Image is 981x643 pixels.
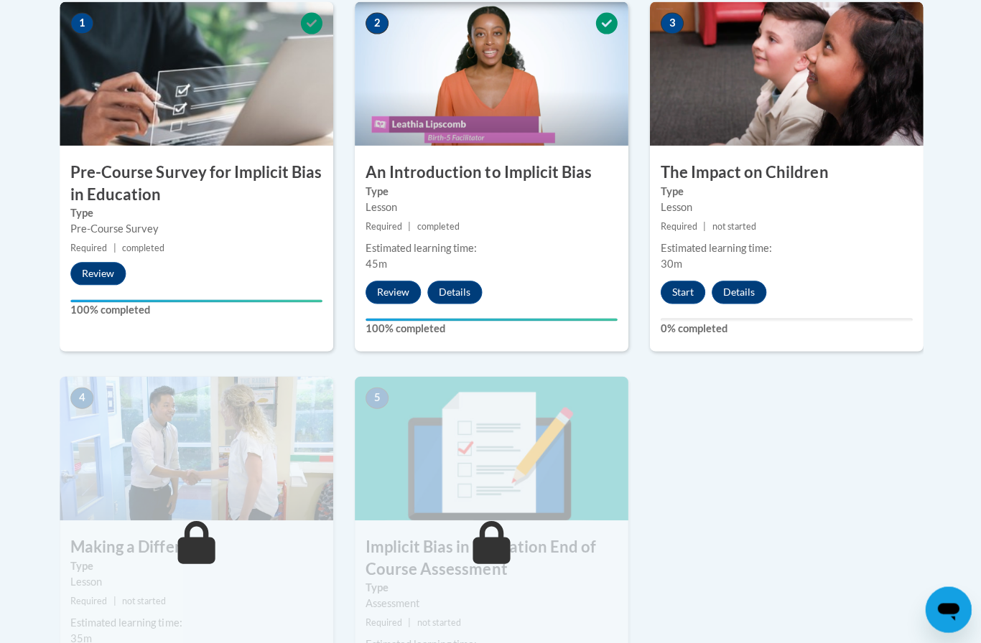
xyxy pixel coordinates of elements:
label: 100% completed [365,321,616,337]
span: | [407,221,410,232]
span: not started [121,595,165,606]
span: completed [121,243,164,253]
button: Review [365,281,420,304]
div: Lesson [659,200,911,215]
div: Your progress [365,318,616,321]
span: Required [659,221,696,232]
span: completed [416,221,458,232]
span: 5 [365,387,388,408]
label: Type [659,184,911,200]
div: Pre-Course Survey [70,221,322,237]
h3: Pre-Course Survey for Implicit Bias in Education [60,161,333,206]
img: Course Image [354,376,627,520]
span: not started [416,616,460,627]
span: 4 [70,387,93,408]
span: 2 [365,13,388,34]
img: Course Image [354,2,627,146]
div: Lesson [365,200,616,215]
span: Required [365,221,401,232]
button: Details [710,281,765,304]
label: 0% completed [659,321,911,337]
button: Review [70,262,126,285]
label: Type [365,184,616,200]
label: Type [70,205,322,221]
span: 1 [70,13,93,34]
button: Details [427,281,481,304]
div: Assessment [365,595,616,611]
span: 3 [659,13,682,34]
img: Course Image [60,2,333,146]
label: 100% completed [70,302,322,318]
span: | [702,221,705,232]
div: Estimated learning time: [659,240,911,256]
button: Start [659,281,704,304]
span: not started [710,221,754,232]
span: 45m [365,258,386,270]
label: Type [365,579,616,595]
div: Estimated learning time: [365,240,616,256]
div: Lesson [70,573,322,589]
img: Course Image [60,376,333,520]
h3: An Introduction to Implicit Bias [354,161,627,184]
h3: Making a Difference [60,535,333,558]
div: Your progress [70,299,322,302]
span: Required [70,243,107,253]
span: | [113,243,116,253]
label: Type [70,558,322,573]
iframe: Button to launch messaging window [924,586,970,632]
span: | [407,616,410,627]
span: | [113,595,116,606]
span: 30m [659,258,681,270]
h3: The Impact on Children [648,161,921,184]
div: Estimated learning time: [70,614,322,630]
img: Course Image [648,2,921,146]
h3: Implicit Bias in Education End of Course Assessment [354,535,627,580]
span: Required [70,595,107,606]
span: Required [365,616,401,627]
